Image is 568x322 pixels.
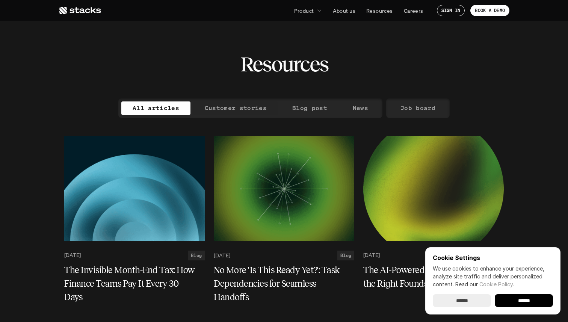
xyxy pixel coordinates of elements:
[437,5,465,16] a: SIGN IN
[294,7,314,15] p: Product
[353,103,368,113] p: News
[362,4,397,17] a: Resources
[64,263,205,304] a: The Invisible Month-End Tax: How Finance Teams Pay It Every 30 Days
[121,101,190,115] a: All articles
[214,251,354,260] a: [DATE]Blog
[363,263,504,290] a: The AI-Powered Close Starts with the Right Foundations
[64,263,196,304] h5: The Invisible Month-End Tax: How Finance Teams Pay It Every 30 Days
[404,7,423,15] p: Careers
[133,103,179,113] p: All articles
[340,253,351,258] h2: Blog
[292,103,327,113] p: Blog post
[113,34,145,40] a: Privacy Policy
[363,251,504,260] a: [DATE]Blog
[366,7,393,15] p: Resources
[475,8,505,13] p: BOOK A DEMO
[400,103,435,113] p: Job board
[64,251,205,260] a: [DATE]Blog
[333,7,355,15] p: About us
[341,101,379,115] a: News
[399,4,428,17] a: Careers
[205,103,267,113] p: Customer stories
[214,263,345,304] h5: No More 'Is This Ready Yet?': Task Dependencies for Seamless Handoffs
[433,255,553,261] p: Cookie Settings
[389,101,447,115] a: Job board
[64,252,81,259] p: [DATE]
[328,4,360,17] a: About us
[470,5,509,16] a: BOOK A DEMO
[433,265,553,288] p: We use cookies to enhance your experience, analyze site traffic and deliver personalized content.
[363,263,495,290] h5: The AI-Powered Close Starts with the Right Foundations
[214,263,354,304] a: No More 'Is This Ready Yet?': Task Dependencies for Seamless Handoffs
[441,8,461,13] p: SIGN IN
[281,101,338,115] a: Blog post
[193,101,278,115] a: Customer stories
[240,53,328,76] h2: Resources
[363,252,380,259] p: [DATE]
[479,281,513,287] a: Cookie Policy
[191,253,202,258] h2: Blog
[455,281,514,287] span: Read our .
[214,252,230,259] p: [DATE]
